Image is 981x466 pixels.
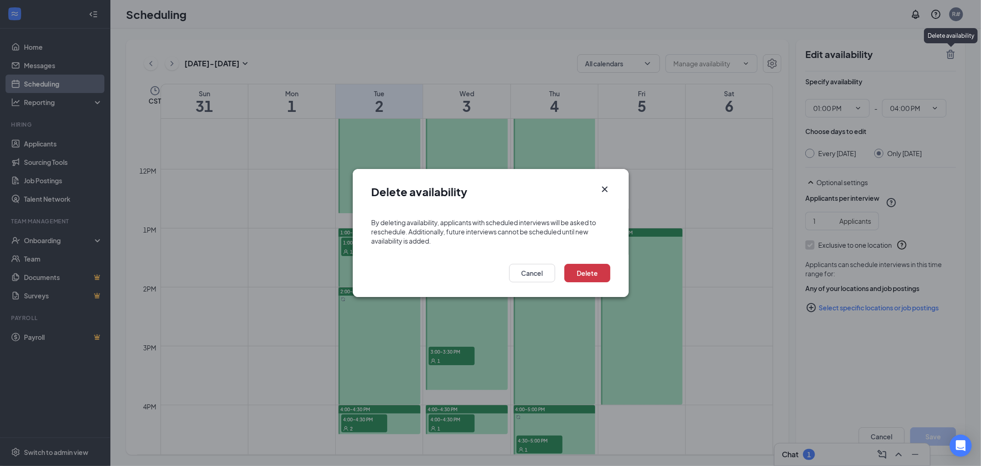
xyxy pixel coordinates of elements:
[599,184,610,195] button: Close
[564,264,610,282] button: Delete
[371,218,610,245] div: By deleting availability, applicants with scheduled interviews will be asked to reschedule. Addit...
[371,184,467,199] h1: Delete availability
[509,264,555,282] button: Cancel
[599,184,610,195] svg: Cross
[924,28,978,43] div: Delete availability
[950,435,972,457] div: Open Intercom Messenger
